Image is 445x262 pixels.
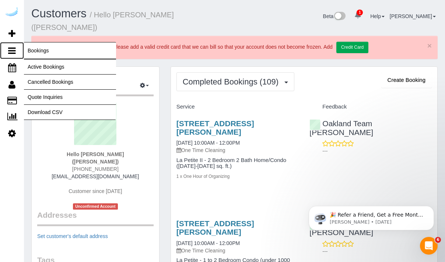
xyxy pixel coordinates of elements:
[309,104,432,110] h4: Feedback
[69,188,122,194] span: Customer since [DATE]
[24,59,116,74] a: Active Bookings
[176,174,230,179] small: 1 x One Hour of Organizing
[351,7,365,24] a: 1
[420,237,438,255] iframe: Intercom live chat
[357,10,363,15] span: 1
[435,237,441,243] span: 6
[176,72,295,91] button: Completed Bookings (109)
[37,44,368,50] span: Your account could not be billed. Please add a valid credit card that we can bill so that your ac...
[176,140,240,146] a: [DATE] 10:00AM - 12:00PM
[73,203,118,210] span: Unconfirmed Account
[4,7,19,18] img: Automaid Logo
[390,13,436,19] a: [PERSON_NAME]
[336,42,368,53] a: Credit Card
[333,12,346,21] img: New interface
[176,240,240,246] a: [DATE] 10:00AM - 12:00PM
[176,146,299,154] p: One Time Cleaning
[322,248,432,255] p: ---
[52,173,139,179] a: [EMAIL_ADDRESS][DOMAIN_NAME]
[323,13,346,19] a: Beta
[298,190,445,242] iframe: Intercom notifications message
[176,219,254,236] a: [STREET_ADDRESS][PERSON_NAME]
[31,11,174,31] small: / Hello [PERSON_NAME] ([PERSON_NAME])
[67,151,124,165] strong: Hello [PERSON_NAME] ([PERSON_NAME])
[24,75,116,89] a: Cancelled Bookings
[427,42,432,49] a: ×
[309,119,373,137] a: Oakland Team [PERSON_NAME]
[72,166,119,172] span: [PHONE_NUMBER]
[322,147,432,155] p: ---
[24,59,116,120] ul: Bookings
[176,157,299,169] h4: La Petite II - 2 Bedroom 2 Bath Home/Condo ([DATE]-[DATE] sq. ft.)
[176,104,299,110] h4: Service
[24,42,116,59] span: Bookings
[24,90,116,104] a: Quote Inquiries
[381,72,432,88] button: Create Booking
[176,247,299,254] p: One Time Cleaning
[24,105,116,120] a: Download CSV
[183,77,282,86] span: Completed Bookings (109)
[176,119,254,136] a: [STREET_ADDRESS][PERSON_NAME]
[370,13,385,19] a: Help
[37,233,108,239] a: Set customer's default address
[31,7,87,20] a: Customers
